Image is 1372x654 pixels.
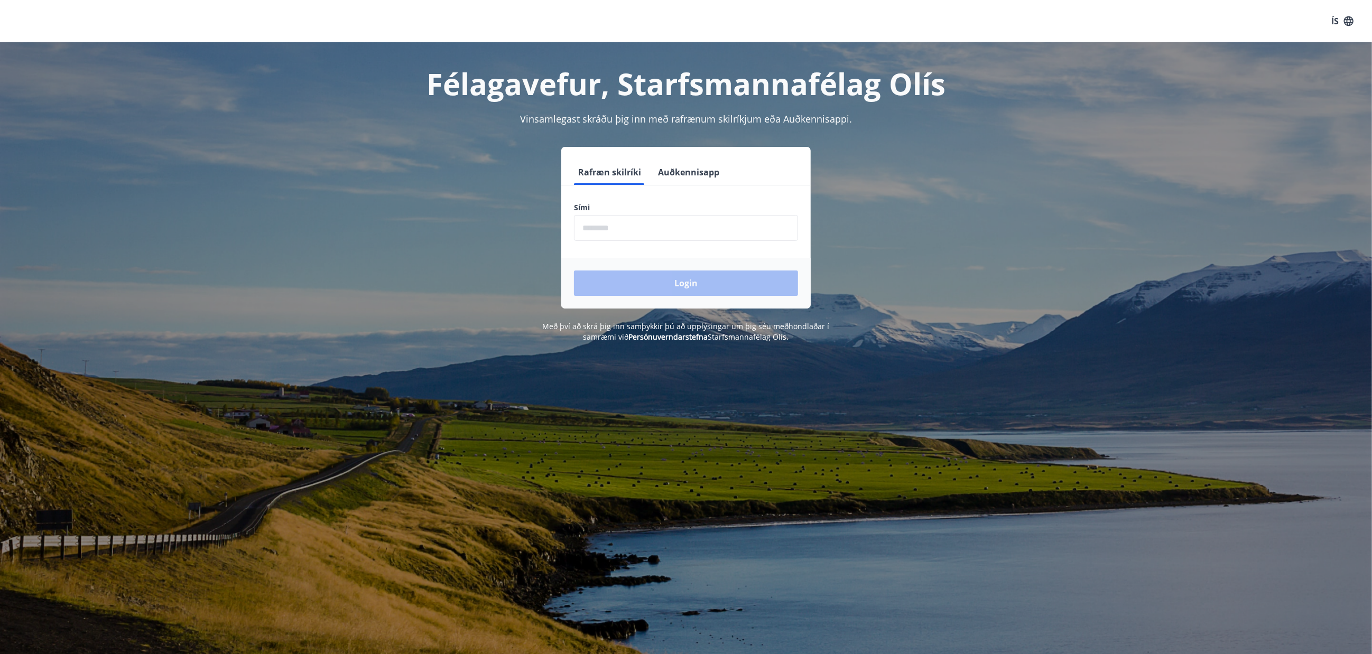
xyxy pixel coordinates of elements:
button: Auðkennisapp [654,160,724,185]
a: Persónuverndarstefna [629,332,708,342]
span: Vinsamlegast skráðu þig inn með rafrænum skilríkjum eða Auðkennisappi. [520,113,852,125]
button: ÍS [1325,12,1359,31]
button: Rafræn skilríki [574,160,645,185]
label: Sími [574,202,798,213]
h1: Félagavefur, Starfsmannafélag Olís [318,63,1054,104]
span: Með því að skrá þig inn samþykkir þú að upplýsingar um þig séu meðhöndlaðar í samræmi við Starfsm... [543,321,830,342]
